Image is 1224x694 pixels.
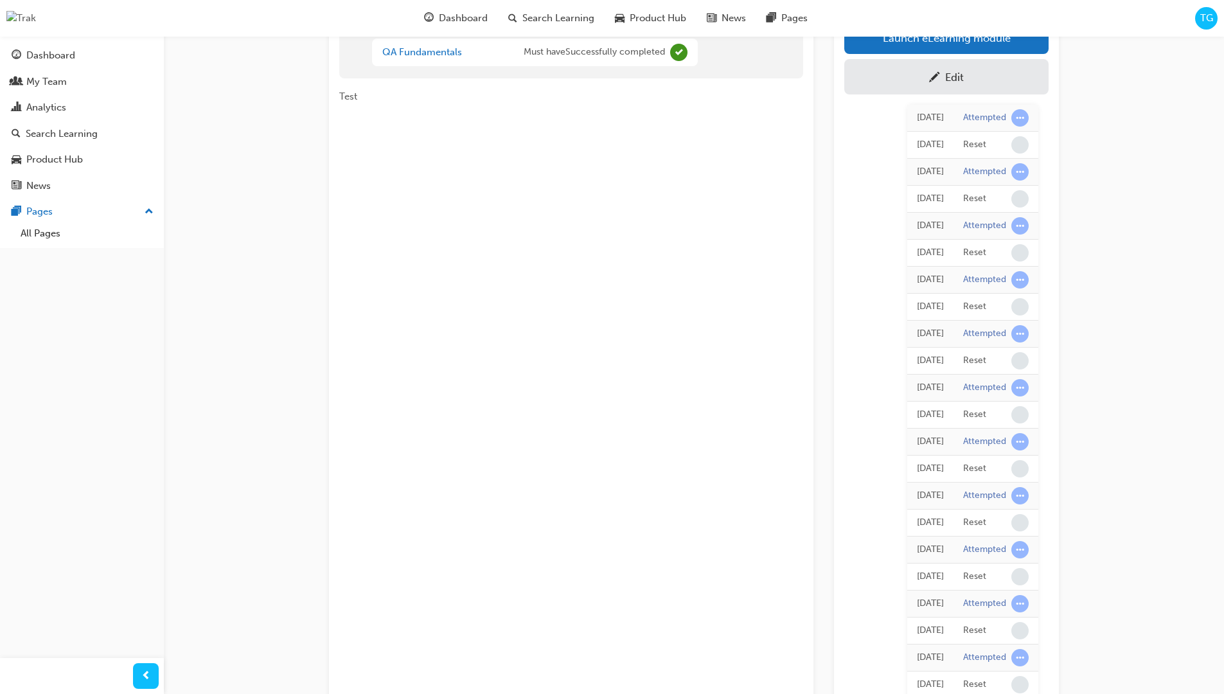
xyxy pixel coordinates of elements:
div: Mon Sep 08 2025 02:43:45 GMT+0000 (Coordinated Universal Time) [917,623,944,638]
span: learningRecordVerb_NONE-icon [1011,406,1029,423]
div: Mon Sep 08 2025 02:46:13 GMT+0000 (Coordinated Universal Time) [917,542,944,557]
span: learningRecordVerb_ATTEMPT-icon [1011,487,1029,504]
span: learningRecordVerb_ATTEMPT-icon [1011,109,1029,127]
a: QA Fundamentals [382,46,462,58]
span: Product Hub [630,11,686,26]
div: Mon Sep 08 2025 03:07:08 GMT+0000 (Coordinated Universal Time) [917,434,944,449]
div: Mon Sep 08 2025 02:42:53 GMT+0000 (Coordinated Universal Time) [917,650,944,665]
span: people-icon [12,76,21,88]
div: Reset [963,301,986,313]
div: Mon Sep 08 2025 02:42:51 GMT+0000 (Coordinated Universal Time) [917,677,944,692]
div: Reset [963,679,986,691]
div: Tue Sep 23 2025 06:38:02 GMT+0000 (Coordinated Universal Time) [917,191,944,206]
a: Analytics [5,96,159,120]
span: learningRecordVerb_ATTEMPT-icon [1011,433,1029,450]
span: learningRecordVerb_ATTEMPT-icon [1011,217,1029,235]
a: Search Learning [5,122,159,146]
span: up-icon [145,204,154,220]
span: learningRecordVerb_NONE-icon [1011,514,1029,531]
div: Thu Sep 18 2025 23:55:25 GMT+0000 (Coordinated Universal Time) [917,326,944,341]
button: Pages [5,200,159,224]
span: learningRecordVerb_ATTEMPT-icon [1011,595,1029,612]
div: Attempted [963,274,1006,286]
div: Tue Sep 23 2025 14:35:23 GMT+0000 (Coordinated Universal Time) [917,111,944,125]
a: pages-iconPages [756,5,818,31]
span: Complete [670,44,687,61]
span: pencil-icon [929,72,940,85]
div: Attempted [963,544,1006,556]
span: learningRecordVerb_ATTEMPT-icon [1011,649,1029,666]
div: Attempted [963,112,1006,124]
span: learningRecordVerb_NONE-icon [1011,568,1029,585]
a: Edit [844,59,1049,94]
div: Attempted [963,166,1006,178]
span: learningRecordVerb_NONE-icon [1011,676,1029,693]
span: car-icon [12,154,21,166]
div: Thu Sep 18 2025 23:56:08 GMT+0000 (Coordinated Universal Time) [917,299,944,314]
a: Launch eLearning module [844,22,1049,54]
div: Mon Sep 15 2025 07:47:33 GMT+0000 (Coordinated Universal Time) [917,380,944,395]
a: Dashboard [5,44,159,67]
div: Mon Sep 08 2025 02:43:48 GMT+0000 (Coordinated Universal Time) [917,596,944,611]
div: Attempted [963,382,1006,394]
div: Pages [26,204,53,219]
div: Reset [963,139,986,151]
div: Attempted [963,598,1006,610]
div: Attempted [963,220,1006,232]
span: chart-icon [12,102,21,114]
span: pages-icon [12,206,21,218]
div: Analytics [26,100,66,115]
span: search-icon [12,129,21,140]
span: guage-icon [424,10,434,26]
span: learningRecordVerb_ATTEMPT-icon [1011,325,1029,343]
a: car-iconProduct Hub [605,5,696,31]
div: Reset [963,517,986,529]
div: Mon Sep 22 2025 07:48:02 GMT+0000 (Coordinated Universal Time) [917,272,944,287]
span: Search Learning [522,11,594,26]
span: learningRecordVerb_ATTEMPT-icon [1011,271,1029,289]
div: Dashboard [26,48,75,63]
div: Reset [963,571,986,583]
a: guage-iconDashboard [414,5,498,31]
div: Attempted [963,328,1006,340]
span: guage-icon [12,50,21,62]
div: Mon Sep 22 2025 07:48:45 GMT+0000 (Coordinated Universal Time) [917,245,944,260]
span: Test [339,91,357,102]
img: Trak [6,11,36,26]
a: All Pages [15,224,159,244]
div: Tue Sep 23 2025 06:59:34 GMT+0000 (Coordinated Universal Time) [917,165,944,179]
span: learningRecordVerb_NONE-icon [1011,136,1029,154]
span: news-icon [707,10,716,26]
a: news-iconNews [696,5,756,31]
div: Reset [963,193,986,205]
span: learningRecordVerb_NONE-icon [1011,622,1029,639]
div: You've met the eligibility requirements for this learning resource. [372,21,698,69]
div: Attempted [963,436,1006,448]
button: TG [1195,7,1218,30]
div: Reset [963,409,986,421]
div: Attempted [963,490,1006,502]
div: Mon Sep 08 2025 03:05:37 GMT+0000 (Coordinated Universal Time) [917,461,944,476]
div: Mon Sep 08 2025 03:02:57 GMT+0000 (Coordinated Universal Time) [917,515,944,530]
span: learningRecordVerb_NONE-icon [1011,298,1029,316]
span: learningRecordVerb_ATTEMPT-icon [1011,163,1029,181]
div: Reset [963,247,986,259]
div: Reset [963,355,986,367]
span: learningRecordVerb_ATTEMPT-icon [1011,541,1029,558]
div: Tue Sep 23 2025 06:37:18 GMT+0000 (Coordinated Universal Time) [917,218,944,233]
div: Mon Sep 08 2025 03:04:41 GMT+0000 (Coordinated Universal Time) [917,488,944,503]
span: learningRecordVerb_NONE-icon [1011,244,1029,262]
div: Mon Sep 15 2025 07:48:17 GMT+0000 (Coordinated Universal Time) [917,353,944,368]
div: Mon Sep 08 2025 03:09:07 GMT+0000 (Coordinated Universal Time) [917,407,944,422]
span: prev-icon [141,668,151,684]
div: Tue Sep 23 2025 07:00:21 GMT+0000 (Coordinated Universal Time) [917,138,944,152]
a: News [5,174,159,198]
span: car-icon [615,10,625,26]
div: News [26,179,51,193]
span: Must have Successfully completed [524,45,665,60]
span: Pages [781,11,808,26]
div: Reset [963,625,986,637]
span: learningRecordVerb_NONE-icon [1011,460,1029,477]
